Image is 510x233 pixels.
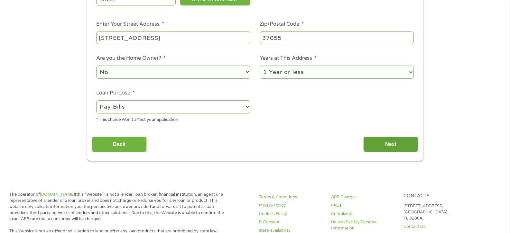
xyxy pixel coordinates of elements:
[403,193,468,199] h4: Contacts
[259,211,323,217] a: Cookies Policy
[260,21,304,28] label: Zip/Postal Code
[96,55,166,62] label: Are you the Home Owner?
[259,219,323,225] a: E-Consent
[96,21,164,28] label: Enter Your Street Address
[363,137,418,152] input: Next
[331,202,395,209] a: FAQs
[40,192,75,197] a: [DOMAIN_NAME]
[403,224,468,230] a: Contact Us
[96,90,135,96] label: Loan Purpose
[331,219,395,231] a: Do Not Sell My Personal Information
[259,194,323,200] a: Terms & Conditions
[9,192,226,222] p: The operator of (this “Website”) is not a lender, loan broker, financial institution, an agent or...
[403,203,468,221] p: [STREET_ADDRESS], [GEOGRAPHIC_DATA], FL 32804.
[260,55,317,62] label: Years at This Address
[331,194,395,200] a: APR Charges
[331,211,395,217] a: Complaints
[92,137,147,152] input: Back
[259,202,323,209] a: Privacy Policy
[96,114,250,123] div: * This choice Won’t affect your application
[96,31,250,44] input: 1 Main Street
